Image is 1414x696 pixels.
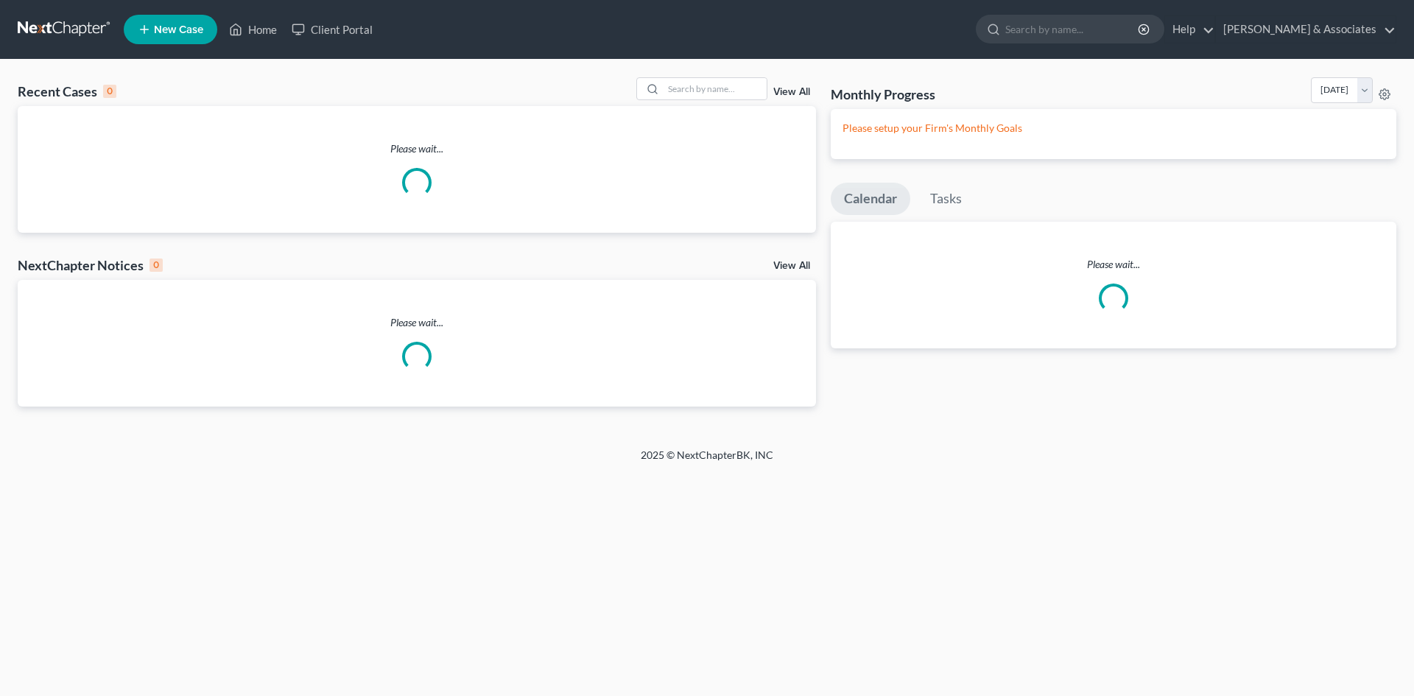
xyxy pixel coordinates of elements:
[917,183,975,215] a: Tasks
[1005,15,1140,43] input: Search by name...
[284,16,380,43] a: Client Portal
[831,85,935,103] h3: Monthly Progress
[831,183,910,215] a: Calendar
[18,256,163,274] div: NextChapter Notices
[222,16,284,43] a: Home
[664,78,767,99] input: Search by name...
[154,24,203,35] span: New Case
[18,82,116,100] div: Recent Cases
[831,257,1396,272] p: Please wait...
[843,121,1385,136] p: Please setup your Firm's Monthly Goals
[103,85,116,98] div: 0
[150,259,163,272] div: 0
[18,315,816,330] p: Please wait...
[287,448,1127,474] div: 2025 © NextChapterBK, INC
[18,141,816,156] p: Please wait...
[773,261,810,271] a: View All
[773,87,810,97] a: View All
[1216,16,1396,43] a: [PERSON_NAME] & Associates
[1165,16,1214,43] a: Help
